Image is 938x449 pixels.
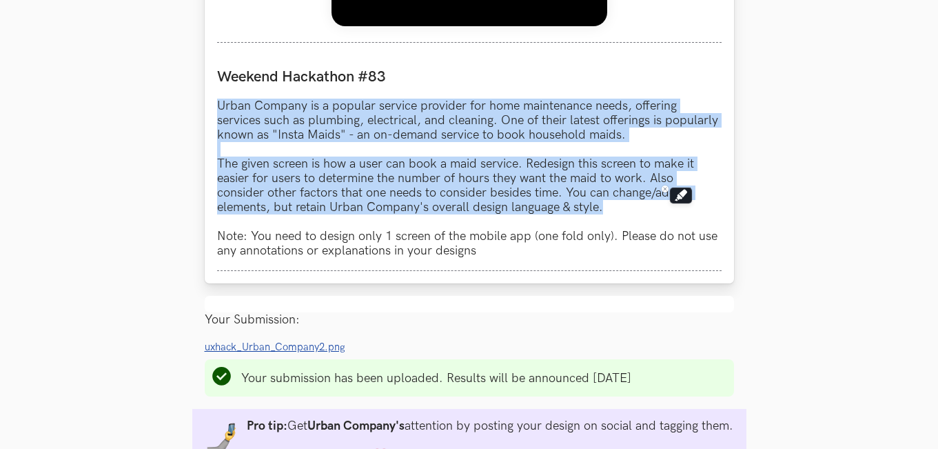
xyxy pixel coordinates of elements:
[205,339,354,354] a: uxhack_Urban_Company2.png
[217,68,722,86] label: Weekend Hackathon #83
[307,419,405,433] strong: Urban Company's
[217,99,722,258] p: Urban Company is a popular service provider for home maintenance needs, offering services such as...
[205,312,734,327] div: Your Submission:
[247,419,287,433] strong: Pro tip:
[241,371,631,386] li: Your submission has been uploaded. Results will be announced [DATE]
[205,341,345,353] span: uxhack_Urban_Company2.png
